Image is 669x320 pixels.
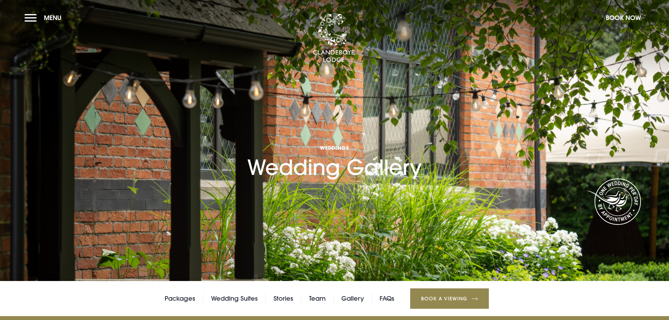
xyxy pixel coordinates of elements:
[602,10,644,25] button: Book Now
[211,293,258,304] a: Wedding Suites
[341,293,364,304] a: Gallery
[274,293,293,304] a: Stories
[380,293,394,304] a: FAQs
[309,293,326,304] a: Team
[25,10,65,25] button: Menu
[410,288,489,309] a: Book a Viewing
[247,144,422,151] span: Weddings
[247,105,422,180] h1: Wedding Gallery
[313,14,355,63] img: Clandeboye Lodge
[44,14,61,22] span: Menu
[165,293,195,304] a: Packages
